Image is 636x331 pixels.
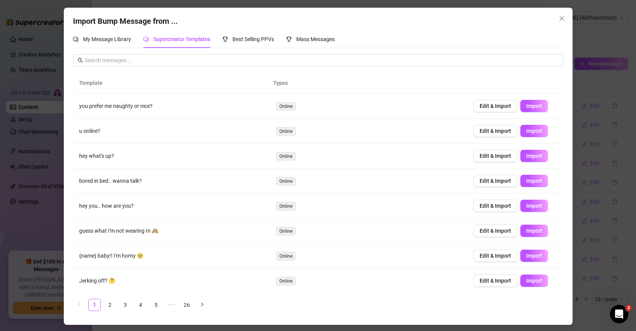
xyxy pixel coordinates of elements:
[85,56,559,65] input: Search messages...
[526,278,542,284] span: Import
[626,305,632,311] span: 2
[153,36,210,42] span: Supercreator Templates
[520,275,548,287] button: Import
[480,253,511,259] span: Edit & Import
[610,305,628,323] iframe: Intercom live chat
[276,252,296,260] span: Online
[473,175,517,187] button: Edit & Import
[286,36,292,42] span: trophy
[267,73,462,94] th: Types
[480,228,511,234] span: Edit & Import
[165,299,178,311] span: •••
[480,153,511,159] span: Edit & Import
[120,299,131,311] a: 3
[77,302,81,307] span: left
[104,299,116,311] a: 2
[556,12,568,25] button: Close
[73,17,178,26] span: Import Bump Message from ...
[73,299,85,311] li: Previous Page
[473,250,517,262] button: Edit & Import
[73,119,270,144] td: u online?
[556,15,568,22] span: Close
[181,299,193,311] a: 26
[73,243,270,268] td: {name} baby!! I'm horny 🥺
[526,128,542,134] span: Import
[520,100,548,112] button: Import
[73,169,270,194] td: bored in bed.. wanna talk?
[520,200,548,212] button: Import
[480,203,511,209] span: Edit & Import
[520,175,548,187] button: Import
[119,299,131,311] li: 3
[165,299,178,311] li: Next 5 Pages
[559,15,565,22] span: close
[473,275,517,287] button: Edit & Import
[296,36,335,42] span: Mass Messages
[526,103,542,109] span: Import
[73,144,270,169] td: hey what's up?
[135,299,146,311] a: 4
[196,299,208,311] li: Next Page
[520,250,548,262] button: Import
[526,153,542,159] span: Import
[276,277,296,285] span: Online
[196,299,208,311] button: right
[480,178,511,184] span: Edit & Import
[73,268,270,293] td: Jerking off? 🤔
[480,103,511,109] span: Edit & Import
[83,36,131,42] span: My Message Library
[526,253,542,259] span: Import
[520,150,548,162] button: Import
[150,299,162,311] a: 5
[473,200,517,212] button: Edit & Import
[520,125,548,137] button: Import
[200,302,204,307] span: right
[88,299,101,311] li: 1
[526,228,542,234] span: Import
[473,100,517,112] button: Edit & Import
[232,36,274,42] span: Best Selling PPVs
[73,218,270,243] td: guess what I'm not wearing rn 🙈
[276,127,296,136] span: Online
[526,203,542,209] span: Import
[73,299,85,311] button: left
[73,36,78,42] span: comment
[73,94,270,119] td: you prefer me naughty or nice?
[276,152,296,161] span: Online
[89,299,100,311] a: 1
[135,299,147,311] li: 4
[276,202,296,210] span: Online
[73,73,267,94] th: Template
[276,227,296,235] span: Online
[526,178,542,184] span: Import
[143,36,149,42] span: comment
[473,225,517,237] button: Edit & Import
[480,128,511,134] span: Edit & Import
[276,102,296,111] span: Online
[73,194,270,218] td: hey you.. how are you?
[480,278,511,284] span: Edit & Import
[78,58,83,63] span: search
[473,150,517,162] button: Edit & Import
[520,225,548,237] button: Import
[223,36,228,42] span: trophy
[473,125,517,137] button: Edit & Import
[276,177,296,185] span: Online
